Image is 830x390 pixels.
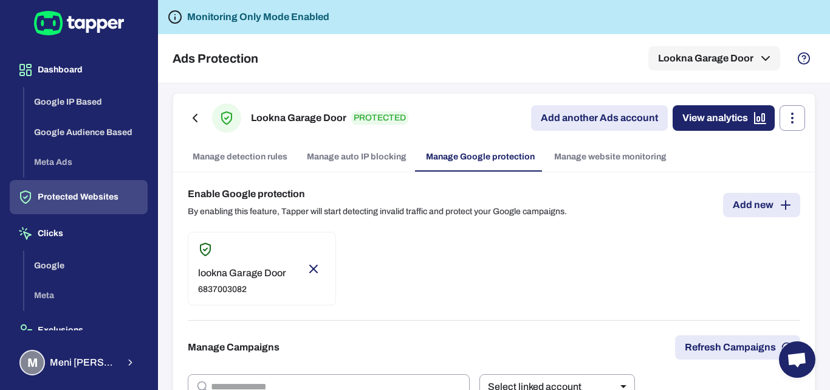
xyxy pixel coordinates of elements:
[10,53,148,87] button: Dashboard
[10,191,148,201] a: Protected Websites
[24,126,148,136] a: Google Audience Based
[10,313,148,347] button: Exclusions
[10,217,148,251] button: Clicks
[24,117,148,148] button: Google Audience Based
[544,142,676,172] a: Manage website monitoring
[173,51,258,66] h5: Ads Protection
[531,105,668,131] a: Add another Ads account
[10,324,148,335] a: Exclusions
[188,206,567,217] p: By enabling this feature, Tapper will start detecting invalid traffic and protect your Google cam...
[673,105,775,131] a: View analytics
[779,341,815,378] a: Open chat
[10,345,148,380] button: MMeni [PERSON_NAME]
[19,350,45,375] div: M
[198,267,286,279] p: lookna Garage Door
[723,193,800,217] a: Add new
[297,142,416,172] a: Manage auto IP blocking
[187,10,329,24] h6: Monitoring Only Mode Enabled
[10,228,148,238] a: Clicks
[183,142,297,172] a: Manage detection rules
[24,87,148,117] button: Google IP Based
[198,284,286,295] p: 6837003082
[301,257,326,281] button: Remove account
[188,187,567,201] h6: Enable Google protection
[416,142,544,172] a: Manage Google protection
[10,180,148,214] button: Protected Websites
[351,111,408,125] p: PROTECTED
[648,46,780,71] button: Lookna Garage Door
[24,96,148,106] a: Google IP Based
[10,64,148,74] a: Dashboard
[188,340,280,355] h6: Manage Campaigns
[675,335,800,360] button: Refresh Campaigns
[50,357,118,369] span: Meni [PERSON_NAME]
[24,259,148,270] a: Google
[168,10,182,24] svg: Tapper is not blocking any fraudulent activity for this domain
[24,251,148,281] button: Google
[251,111,346,125] h6: Lookna Garage Door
